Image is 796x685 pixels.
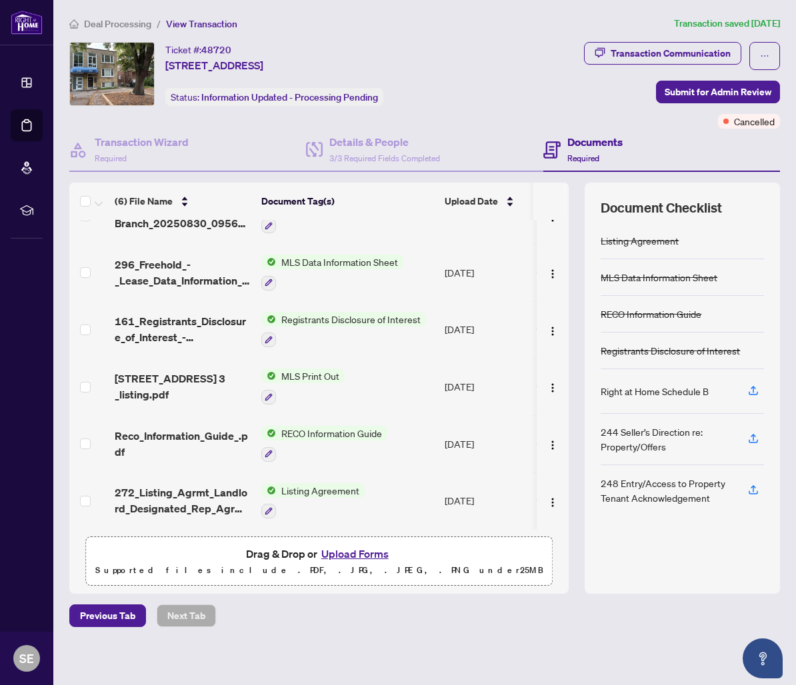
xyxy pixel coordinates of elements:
img: Status Icon [261,368,276,383]
span: Drag & Drop orUpload FormsSupported files include .PDF, .JPG, .JPEG, .PNG under25MB [86,537,552,586]
button: Logo [542,433,563,454]
li: / [157,16,161,31]
img: Document Status [535,322,550,337]
button: Status IconMLS Print Out [261,368,345,404]
h4: Documents [567,134,623,150]
th: Upload Date [439,183,530,220]
div: Ticket #: [165,42,231,57]
img: Document Status [535,265,550,280]
span: (6) File Name [115,194,173,209]
span: Upload Date [445,194,498,209]
div: Transaction Communication [611,43,731,64]
img: Logo [547,497,558,508]
div: 248 Entry/Access to Property Tenant Acknowledgement [601,476,732,505]
div: 244 Seller’s Direction re: Property/Offers [601,424,732,454]
div: RECO Information Guide [601,307,701,321]
th: (6) File Name [109,183,256,220]
span: Cancelled [734,114,775,129]
span: home [69,19,79,29]
img: Logo [547,382,558,393]
article: Transaction saved [DATE] [674,16,780,31]
td: [DATE] [439,244,530,301]
span: 48720 [201,44,231,56]
th: Document Tag(s) [256,183,439,220]
span: Previous Tab [80,605,135,626]
h4: Details & People [329,134,440,150]
td: [DATE] [439,472,530,530]
span: Drag & Drop or [246,545,393,562]
button: Upload Forms [317,545,393,562]
button: Logo [542,319,563,340]
img: Status Icon [261,426,276,440]
img: IMG-C12344618_1.jpg [70,43,154,105]
div: Listing Agreement [601,233,679,248]
span: Reco_Information_Guide_.pdf [115,428,251,460]
span: View Transaction [166,18,237,30]
span: Required [95,153,127,163]
span: MLS Print Out [276,368,345,383]
th: Status [530,183,643,220]
img: Logo [547,326,558,337]
span: 161_Registrants_Disclosure_of_Interest_-_Disposition_of_Property_-_PropTx-[PERSON_NAME] EXECUTED ... [115,313,251,345]
button: Status IconMLS Data Information Sheet [261,255,403,291]
button: Logo [542,490,563,511]
img: Document Status [535,436,550,451]
span: Deal Processing [84,18,151,30]
span: Information Updated - Processing Pending [201,91,378,103]
span: MLS Data Information Sheet [276,255,403,269]
span: [STREET_ADDRESS] 3 _listing.pdf [115,370,251,402]
span: ellipsis [760,51,769,61]
button: Transaction Communication [584,42,741,65]
img: Document Status [535,493,550,508]
td: [DATE] [439,358,530,415]
button: Status IconListing Agreement [261,483,365,519]
span: 296_Freehold_-_Lease_Data_Information_Form_r1 1.pdf [115,257,251,289]
img: logo [11,10,43,35]
img: Logo [547,269,558,279]
span: RECO Information Guide [276,426,387,440]
span: 3/3 Required Fields Completed [329,153,440,163]
span: Registrants Disclosure of Interest [276,312,426,327]
div: Status: [165,88,383,106]
button: Open asap [743,638,783,678]
span: Required [567,153,599,163]
img: Status Icon [261,255,276,269]
div: Registrants Disclosure of Interest [601,343,740,358]
p: Supported files include .PDF, .JPG, .JPEG, .PNG under 25 MB [94,562,544,578]
span: Listing Agreement [276,483,365,498]
img: Document Status [535,379,550,394]
td: [DATE] [439,301,530,358]
span: 272_Listing_Agrmt_Landlord_Designated_Rep_Agrmt_Auth_to_Offer_for_Lease_.pdf [115,484,251,516]
img: Status Icon [261,483,276,498]
span: [STREET_ADDRESS] [165,57,263,73]
span: Submit for Admin Review [665,81,771,103]
button: Next Tab [157,604,216,627]
img: Logo [547,440,558,450]
div: MLS Data Information Sheet [601,270,717,285]
h4: Transaction Wizard [95,134,189,150]
button: Logo [542,262,563,283]
div: Right at Home Schedule B [601,384,709,398]
button: Status IconRECO Information Guide [261,426,387,462]
img: Status Icon [261,312,276,327]
span: SE [19,649,34,668]
button: Logo [542,376,563,397]
td: [DATE] [439,415,530,472]
button: Submit for Admin Review [656,81,780,103]
span: Document Checklist [601,199,722,217]
button: Previous Tab [69,604,146,627]
button: Status IconRegistrants Disclosure of Interest [261,312,426,348]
